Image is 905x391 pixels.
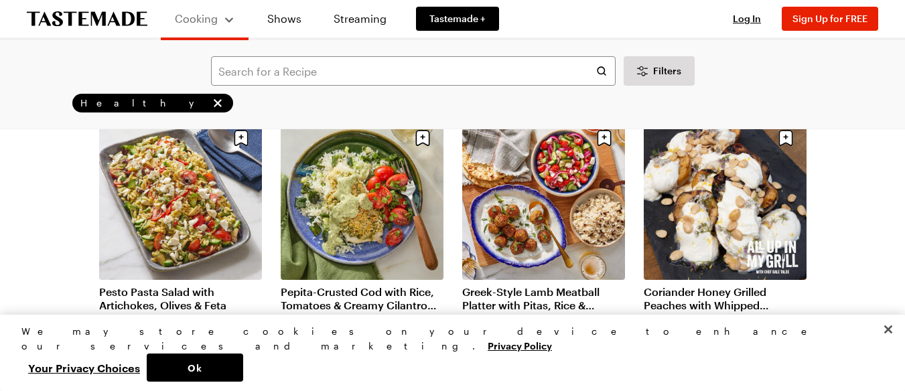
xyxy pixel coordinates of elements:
[147,354,243,382] button: Ok
[21,324,872,382] div: Privacy
[281,285,443,312] a: Pepita-Crusted Cod with Rice, Tomatoes & Creamy Cilantro Sauce
[211,56,616,86] input: Search for a Recipe
[210,96,225,110] button: remove Healthy
[462,285,625,312] a: Greek-Style Lamb Meatball Platter with Pitas, Rice & Cucumber-Feta Salad
[416,7,499,31] a: Tastemade +
[624,56,695,86] button: Desktop filters
[175,12,218,25] span: Cooking
[99,285,262,312] a: Pesto Pasta Salad with Artichokes, Olives & Feta
[782,7,878,31] button: Sign Up for FREE
[410,125,435,151] button: Save recipe
[653,64,681,78] span: Filters
[644,285,807,312] a: Coriander Honey Grilled Peaches with Whipped Mascarpone Yogurt and Toasted [PERSON_NAME]
[174,5,235,32] button: Cooking
[21,354,147,382] button: Your Privacy Choices
[720,12,774,25] button: Log In
[429,12,486,25] span: Tastemade +
[874,315,903,344] button: Close
[591,125,617,151] button: Save recipe
[228,125,254,151] button: Save recipe
[80,97,208,109] span: Healthy
[21,324,872,354] div: We may store cookies on your device to enhance our services and marketing.
[27,11,147,27] a: To Tastemade Home Page
[792,13,867,24] span: Sign Up for FREE
[488,339,552,351] a: More information about your privacy, opens in a new tab
[773,125,798,151] button: Save recipe
[733,13,761,24] span: Log In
